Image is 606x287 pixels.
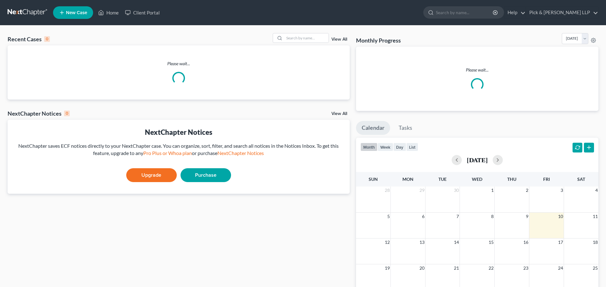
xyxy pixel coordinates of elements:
[8,60,350,67] p: Please wait...
[181,168,231,182] a: Purchase
[8,110,70,117] div: NextChapter Notices
[13,127,345,137] div: NextChapter Notices
[64,111,70,116] div: 0
[525,187,529,194] span: 2
[419,187,425,194] span: 29
[402,176,413,182] span: Mon
[419,264,425,272] span: 20
[13,142,345,157] div: NextChapter saves ECF notices directly to your NextChapter case. You can organize, sort, filter, ...
[384,238,390,246] span: 12
[523,264,529,272] span: 23
[490,213,494,220] span: 8
[592,238,598,246] span: 18
[467,157,488,163] h2: [DATE]
[143,150,192,156] a: Pro Plus or Whoa plan
[331,112,347,116] a: View All
[377,143,393,151] button: week
[453,264,460,272] span: 21
[595,187,598,194] span: 4
[369,176,378,182] span: Sun
[122,7,163,18] a: Client Portal
[543,176,550,182] span: Fri
[384,187,390,194] span: 28
[360,143,377,151] button: month
[456,213,460,220] span: 7
[488,264,494,272] span: 22
[331,37,347,42] a: View All
[126,168,177,182] a: Upgrade
[592,213,598,220] span: 11
[419,238,425,246] span: 13
[44,36,50,42] div: 0
[421,213,425,220] span: 6
[490,187,494,194] span: 1
[8,35,50,43] div: Recent Cases
[393,143,406,151] button: day
[406,143,418,151] button: list
[356,37,401,44] h3: Monthly Progress
[453,187,460,194] span: 30
[507,176,516,182] span: Thu
[525,213,529,220] span: 9
[284,33,329,43] input: Search by name...
[526,7,598,18] a: Pick & [PERSON_NAME] LLP
[592,264,598,272] span: 25
[66,10,87,15] span: New Case
[504,7,526,18] a: Help
[557,213,564,220] span: 10
[384,264,390,272] span: 19
[577,176,585,182] span: Sat
[361,67,593,73] p: Please wait...
[488,238,494,246] span: 15
[557,238,564,246] span: 17
[387,213,390,220] span: 5
[453,238,460,246] span: 14
[95,7,122,18] a: Home
[557,264,564,272] span: 24
[560,187,564,194] span: 3
[472,176,482,182] span: Wed
[217,150,264,156] a: NextChapter Notices
[393,121,418,135] a: Tasks
[356,121,390,135] a: Calendar
[438,176,447,182] span: Tue
[523,238,529,246] span: 16
[436,7,494,18] input: Search by name...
